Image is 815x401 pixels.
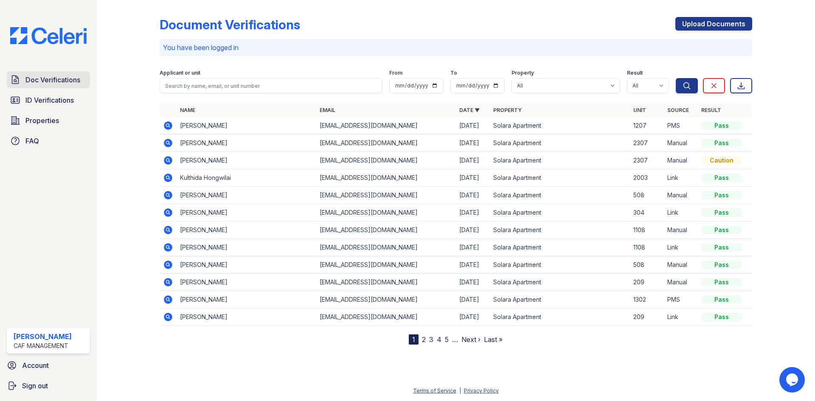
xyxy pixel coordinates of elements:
a: 4 [437,335,441,344]
td: [EMAIL_ADDRESS][DOMAIN_NAME] [316,204,456,222]
label: To [450,70,457,76]
td: [EMAIL_ADDRESS][DOMAIN_NAME] [316,222,456,239]
span: Account [22,360,49,370]
td: [PERSON_NAME] [177,239,316,256]
td: Manual [664,152,698,169]
div: Pass [701,139,742,147]
td: [DATE] [456,308,490,326]
td: Solara Apartment [490,308,630,326]
label: Result [627,70,643,76]
td: [PERSON_NAME] [177,135,316,152]
td: [EMAIL_ADDRESS][DOMAIN_NAME] [316,291,456,308]
td: [DATE] [456,135,490,152]
td: [PERSON_NAME] [177,256,316,274]
td: Link [664,308,698,326]
td: 508 [630,256,664,274]
td: Link [664,204,698,222]
td: 1207 [630,117,664,135]
a: Terms of Service [413,387,456,394]
a: Source [667,107,689,113]
a: Email [320,107,335,113]
td: [EMAIL_ADDRESS][DOMAIN_NAME] [316,117,456,135]
a: Property [493,107,522,113]
td: Solara Apartment [490,204,630,222]
span: ID Verifications [25,95,74,105]
td: Solara Apartment [490,135,630,152]
div: Caution [701,156,742,165]
td: [EMAIL_ADDRESS][DOMAIN_NAME] [316,256,456,274]
td: 508 [630,187,664,204]
td: Manual [664,274,698,291]
a: FAQ [7,132,90,149]
td: [DATE] [456,204,490,222]
td: [EMAIL_ADDRESS][DOMAIN_NAME] [316,152,456,169]
div: Pass [701,243,742,252]
a: Last » [484,335,503,344]
td: [PERSON_NAME] [177,291,316,308]
p: You have been logged in [163,42,749,53]
td: 1108 [630,222,664,239]
div: 1 [409,334,419,345]
td: [EMAIL_ADDRESS][DOMAIN_NAME] [316,187,456,204]
span: … [452,334,458,345]
td: Solara Apartment [490,291,630,308]
a: Result [701,107,721,113]
td: Solara Apartment [490,256,630,274]
label: Applicant or unit [160,70,200,76]
td: [PERSON_NAME] [177,222,316,239]
td: 1302 [630,291,664,308]
td: [PERSON_NAME] [177,117,316,135]
td: Solara Apartment [490,117,630,135]
div: [PERSON_NAME] [14,331,72,342]
td: Link [664,239,698,256]
td: Solara Apartment [490,222,630,239]
td: Solara Apartment [490,169,630,187]
td: Solara Apartment [490,187,630,204]
a: Upload Documents [675,17,752,31]
label: Property [511,70,534,76]
td: [PERSON_NAME] [177,308,316,326]
td: Manual [664,256,698,274]
td: 2307 [630,135,664,152]
td: [DATE] [456,169,490,187]
td: [DATE] [456,152,490,169]
td: Solara Apartment [490,274,630,291]
td: [EMAIL_ADDRESS][DOMAIN_NAME] [316,169,456,187]
input: Search by name, email, or unit number [160,78,382,93]
td: [EMAIL_ADDRESS][DOMAIN_NAME] [316,135,456,152]
td: Manual [664,187,698,204]
a: Date ▼ [459,107,480,113]
td: Solara Apartment [490,152,630,169]
td: [DATE] [456,274,490,291]
div: Pass [701,208,742,217]
a: 3 [429,335,433,344]
div: Pass [701,278,742,286]
a: Sign out [3,377,93,394]
td: [DATE] [456,187,490,204]
img: CE_Logo_Blue-a8612792a0a2168367f1c8372b55b34899dd931a85d93a1a3d3e32e68fde9ad4.png [3,27,93,44]
a: Account [3,357,93,374]
a: ID Verifications [7,92,90,109]
td: 1108 [630,239,664,256]
td: 209 [630,274,664,291]
a: Next › [461,335,481,344]
div: Pass [701,191,742,199]
td: [EMAIL_ADDRESS][DOMAIN_NAME] [316,274,456,291]
td: Manual [664,222,698,239]
td: [DATE] [456,239,490,256]
td: 2307 [630,152,664,169]
td: [DATE] [456,291,490,308]
td: Kulthida Hongwilai [177,169,316,187]
td: [EMAIL_ADDRESS][DOMAIN_NAME] [316,308,456,326]
a: Name [180,107,195,113]
td: 209 [630,308,664,326]
span: FAQ [25,136,39,146]
label: From [389,70,402,76]
a: Privacy Policy [464,387,499,394]
div: Pass [701,261,742,269]
td: [PERSON_NAME] [177,152,316,169]
td: [DATE] [456,117,490,135]
a: 5 [445,335,449,344]
span: Sign out [22,381,48,391]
